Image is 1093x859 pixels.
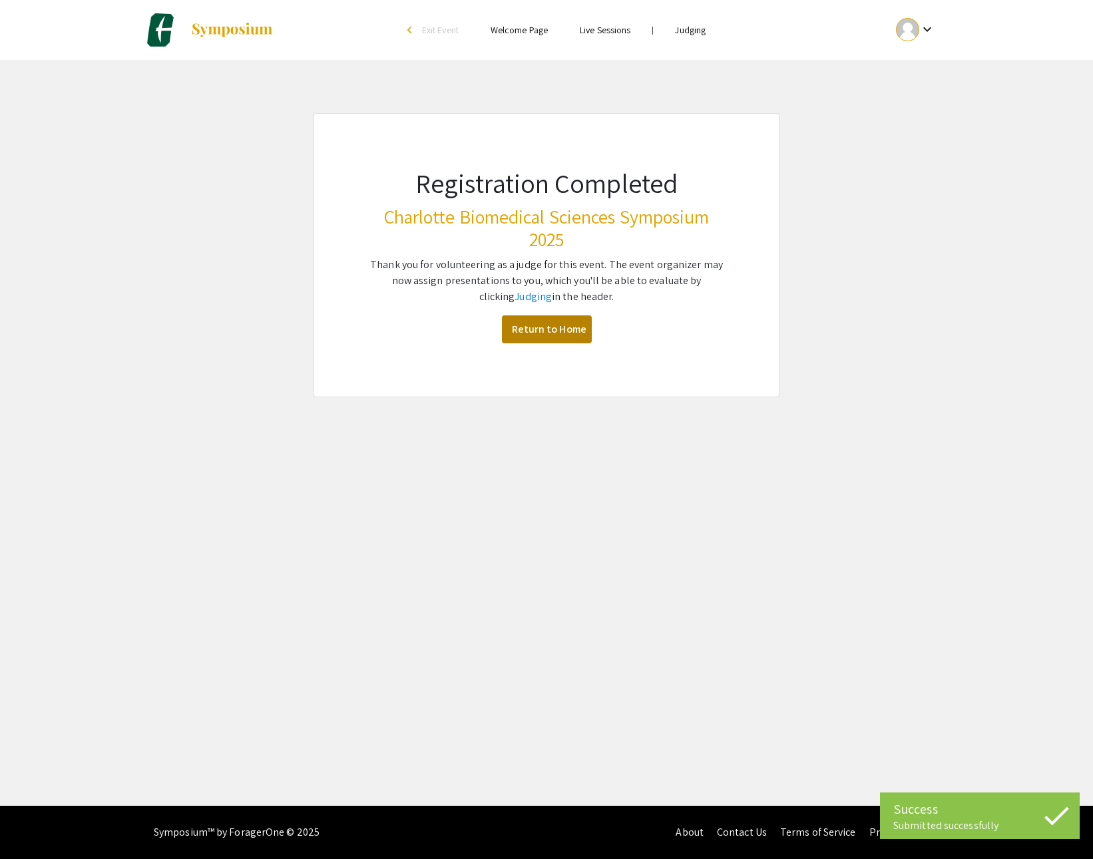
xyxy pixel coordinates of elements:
[717,825,767,839] a: Contact Us
[869,825,933,839] a: Privacy Policy
[422,24,459,36] span: Exit Event
[144,13,177,47] img: Charlotte Biomedical Sciences Symposium 2025
[367,167,726,199] h1: Registration Completed
[893,799,1066,819] div: Success
[190,22,274,38] img: Symposium by ForagerOne
[407,26,415,34] div: arrow_back_ios
[515,289,552,303] a: Judging
[367,257,726,305] p: Thank you for volunteering as a judge for this event. The event organizer may now assign presenta...
[10,799,57,849] iframe: Chat
[646,24,659,36] li: |
[154,806,320,859] div: Symposium™ by ForagerOne © 2025
[502,315,592,343] a: Return to Home
[580,24,630,36] a: Live Sessions
[144,13,274,47] a: Charlotte Biomedical Sciences Symposium 2025
[882,15,949,45] button: Expand account dropdown
[367,206,726,250] h3: Charlotte Biomedical Sciences Symposium 2025
[780,825,856,839] a: Terms of Service
[675,24,706,36] a: Judging
[676,825,704,839] a: About
[919,21,935,37] mat-icon: Expand account dropdown
[893,819,1066,832] div: Submitted successfully
[491,24,548,36] a: Welcome Page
